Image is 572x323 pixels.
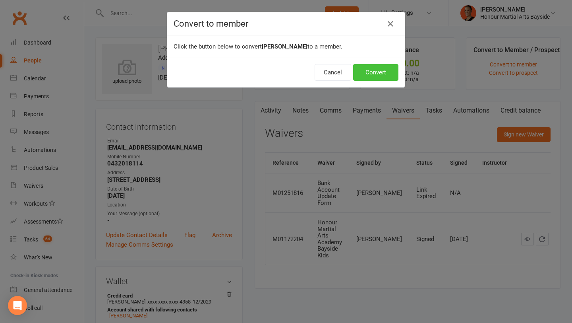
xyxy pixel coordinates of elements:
button: Cancel [315,64,351,81]
div: Open Intercom Messenger [8,296,27,315]
button: Convert [353,64,398,81]
b: [PERSON_NAME] [262,43,307,50]
button: Close [384,18,397,30]
h4: Convert to member [174,19,398,29]
div: Click the button below to convert to a member. [167,35,405,58]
